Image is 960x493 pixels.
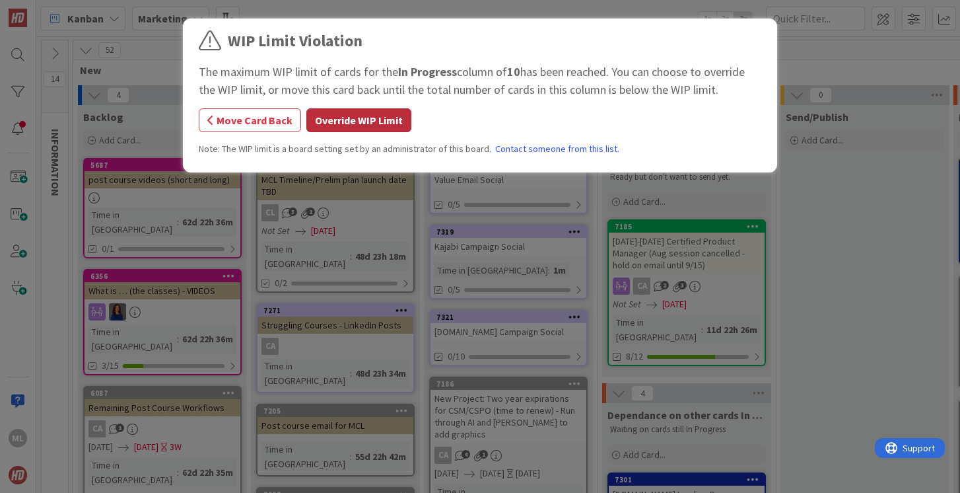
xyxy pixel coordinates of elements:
b: 10 [507,64,520,79]
span: Support [28,2,60,18]
button: Override WIP Limit [306,108,411,132]
div: WIP Limit Violation [228,29,362,53]
a: Contact someone from this list. [495,142,619,156]
div: The maximum WIP limit of cards for the column of has been reached. You can choose to override the... [199,63,761,98]
button: Move Card Back [199,108,301,132]
div: Note: The WIP limit is a board setting set by an administrator of this board. [199,142,761,156]
b: In Progress [398,64,457,79]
